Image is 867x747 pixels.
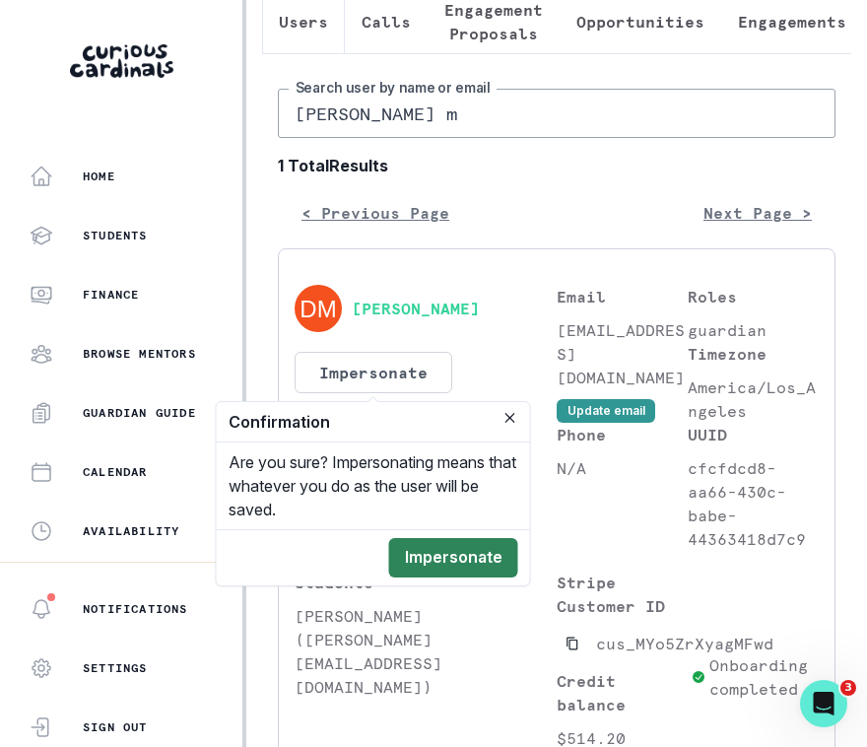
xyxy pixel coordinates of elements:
[83,287,139,303] p: Finance
[800,680,847,727] iframe: Intercom live chat
[83,464,148,480] p: Calendar
[557,456,688,480] p: N/A
[362,10,411,34] p: Calls
[217,402,530,442] header: Confirmation
[83,523,179,539] p: Availability
[295,352,452,393] button: Impersonate
[83,719,148,735] p: Sign Out
[295,604,557,699] p: [PERSON_NAME] ([PERSON_NAME][EMAIL_ADDRESS][DOMAIN_NAME])
[557,423,688,446] p: Phone
[389,538,518,577] button: Impersonate
[680,193,835,233] button: Next Page >
[557,628,588,659] button: Copied to clipboard
[83,169,115,184] p: Home
[557,399,655,423] button: Update email
[688,423,819,446] p: UUID
[688,342,819,366] p: Timezone
[557,318,688,389] p: [EMAIL_ADDRESS][DOMAIN_NAME]
[352,299,480,318] button: [PERSON_NAME]
[688,375,819,423] p: America/Los_Angeles
[688,318,819,342] p: guardian
[295,285,342,332] img: svg
[279,10,328,34] p: Users
[499,406,522,430] button: Close
[70,44,173,78] img: Curious Cardinals Logo
[83,228,148,243] p: Students
[83,601,188,617] p: Notifications
[278,154,835,177] b: 1 Total Results
[688,285,819,308] p: Roles
[557,669,683,716] p: Credit balance
[596,632,773,655] p: cus_MYo5ZrXyagMFwd
[83,346,196,362] p: Browse Mentors
[688,456,819,551] p: cfcfdcd8-aa66-430c-babe-44363418d7c9
[83,660,148,676] p: Settings
[557,571,683,618] p: Stripe Customer ID
[709,653,819,701] p: Onboarding completed
[557,285,688,308] p: Email
[83,405,196,421] p: Guardian Guide
[840,680,856,696] span: 3
[576,10,704,34] p: Opportunities
[278,193,473,233] button: < Previous Page
[217,442,530,529] div: Are you sure? Impersonating means that whatever you do as the user will be saved.
[738,10,846,34] p: Engagements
